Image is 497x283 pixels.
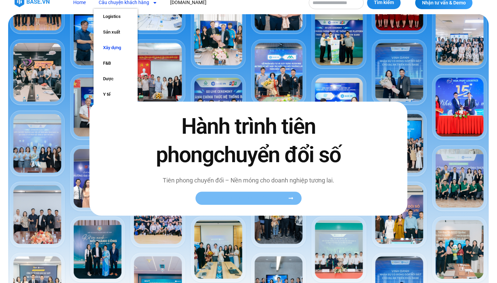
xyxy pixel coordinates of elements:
[142,176,355,185] p: Tiên phong chuyển đổi – Nền móng cho doanh nghiệp tương lai.
[142,113,355,169] h2: Hành trình tiên phong
[195,192,301,205] a: Xem toàn bộ câu chuyện khách hàng
[94,9,138,24] a: Logistics
[214,142,341,168] span: chuyển đổi số
[94,24,138,40] a: Sản xuất
[94,87,138,102] a: Y tế
[203,196,286,201] span: Xem toàn bộ câu chuyện khách hàng
[94,9,138,118] ul: Câu chuyện khách hàng
[94,40,138,56] a: Xây dựng
[422,0,466,5] span: Nhận tư vấn & Demo
[94,56,138,71] a: F&B
[94,71,138,87] a: Dược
